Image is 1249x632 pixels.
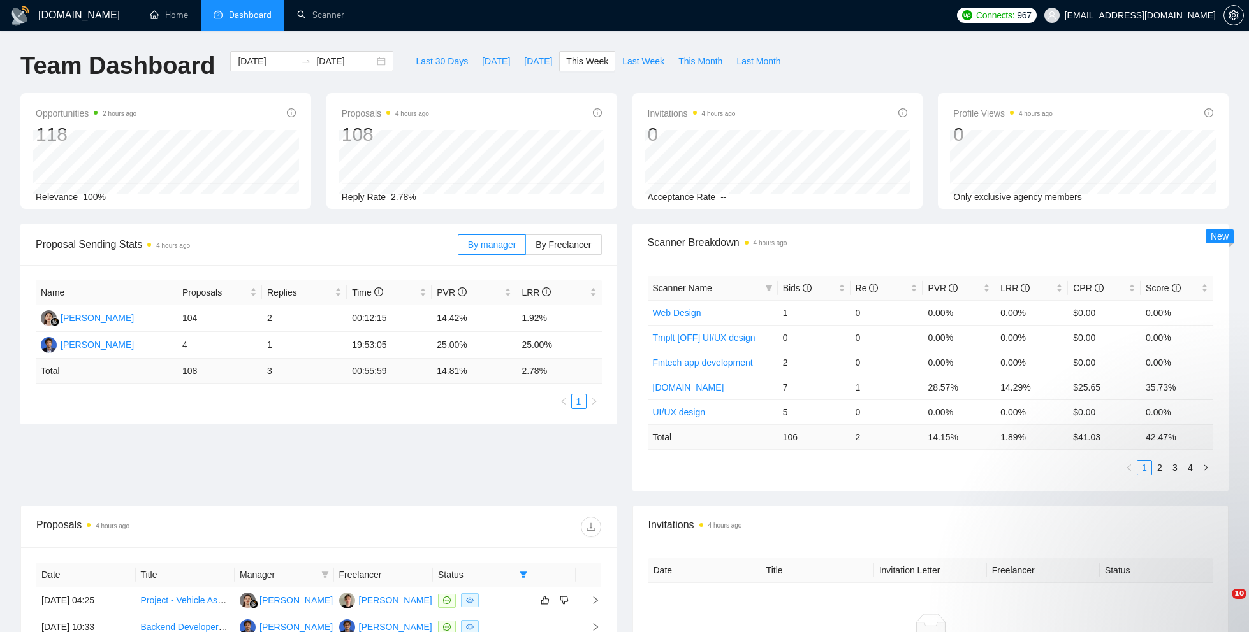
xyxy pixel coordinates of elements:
div: 108 [342,122,429,147]
span: -- [720,192,726,202]
a: [DOMAIN_NAME] [653,382,724,392]
span: [DATE] [482,54,510,68]
td: 25.00% [516,332,601,359]
th: Date [36,563,136,587]
li: 2 [1152,460,1167,475]
span: Opportunities [36,106,136,121]
td: 5 [778,399,851,424]
span: Scanner Name [653,283,712,293]
span: to [301,56,311,66]
span: filter [319,565,332,584]
button: left [1121,460,1137,475]
td: 0 [851,300,923,325]
span: info-circle [1204,108,1213,117]
span: info-circle [1021,284,1030,292]
li: Previous Page [1121,460,1137,475]
span: Last Month [736,54,780,68]
span: Re [856,283,879,293]
span: Scanner Breakdown [648,234,1214,250]
div: [PERSON_NAME] [61,311,134,325]
span: like [541,595,550,605]
span: filter [763,278,775,298]
li: 4 [1183,460,1198,475]
button: right [1198,460,1213,475]
td: 2 [778,350,851,375]
span: Acceptance Rate [648,192,716,202]
div: 118 [36,122,136,147]
td: 0 [778,325,851,350]
td: 0.00% [995,325,1068,350]
button: right [587,394,602,409]
td: 0.00% [1141,325,1213,350]
td: 28.57% [923,375,995,399]
span: 967 [1017,8,1031,22]
a: setting [1223,10,1244,20]
td: 00:12:15 [347,305,432,332]
button: This Week [559,51,615,71]
td: Project - Vehicle Assets and Tool Management System [136,587,235,614]
span: LRR [522,287,551,298]
a: Web Design [653,308,701,318]
td: [DATE] 04:25 [36,587,136,614]
time: 4 hours ago [395,110,429,117]
td: 2 [262,305,347,332]
td: 0 [851,350,923,375]
th: Freelancer [987,558,1100,583]
a: homeHome [150,10,188,20]
span: Proposals [182,285,247,299]
td: 0.00% [1141,300,1213,325]
button: Last Month [729,51,787,71]
span: info-circle [1172,284,1181,292]
th: Date [648,558,761,583]
button: [DATE] [517,51,559,71]
div: [PERSON_NAME] [61,338,134,352]
li: 1 [571,394,587,409]
td: 00:55:59 [347,359,432,384]
td: 7 [778,375,851,399]
time: 4 hours ago [96,522,129,529]
th: Title [136,563,235,587]
span: Connects: [976,8,1014,22]
span: info-circle [869,284,878,292]
th: Freelancer [334,563,434,587]
span: right [1202,464,1209,471]
a: KK[PERSON_NAME] [41,312,134,322]
td: 0 [851,399,923,424]
td: 0.00% [1141,350,1213,375]
span: info-circle [898,108,907,117]
span: message [443,623,451,631]
span: dashboard [214,10,223,19]
button: left [556,394,571,409]
th: Title [761,558,874,583]
a: 1 [572,394,586,408]
span: Proposals [342,106,429,121]
a: Fintech app development [653,357,753,368]
a: UI/UX design [653,407,705,417]
td: 108 [177,359,262,384]
td: 0.00% [923,300,995,325]
th: Manager [235,563,334,587]
img: gigradar-bm.png [50,317,59,326]
span: Only exclusive agency members [953,192,1082,202]
span: info-circle [593,108,602,117]
td: 106 [778,424,851,449]
a: DU[PERSON_NAME] [41,339,134,349]
span: filter [517,565,530,584]
span: PVR [928,283,958,293]
a: 2 [1153,461,1167,475]
a: searchScanner [297,10,344,20]
td: 19:53:05 [347,332,432,359]
span: LRR [1000,283,1030,293]
h1: Team Dashboard [20,51,215,81]
button: [DATE] [475,51,517,71]
a: Project - Vehicle Assets and Tool Management System [141,595,357,605]
td: $0.00 [1068,300,1141,325]
td: 2 [851,424,923,449]
td: $ 41.03 [1068,424,1141,449]
span: Score [1146,283,1180,293]
a: MR[PERSON_NAME] [339,594,432,605]
span: This Week [566,54,608,68]
span: setting [1224,10,1243,20]
span: info-circle [458,287,467,296]
button: setting [1223,5,1244,25]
